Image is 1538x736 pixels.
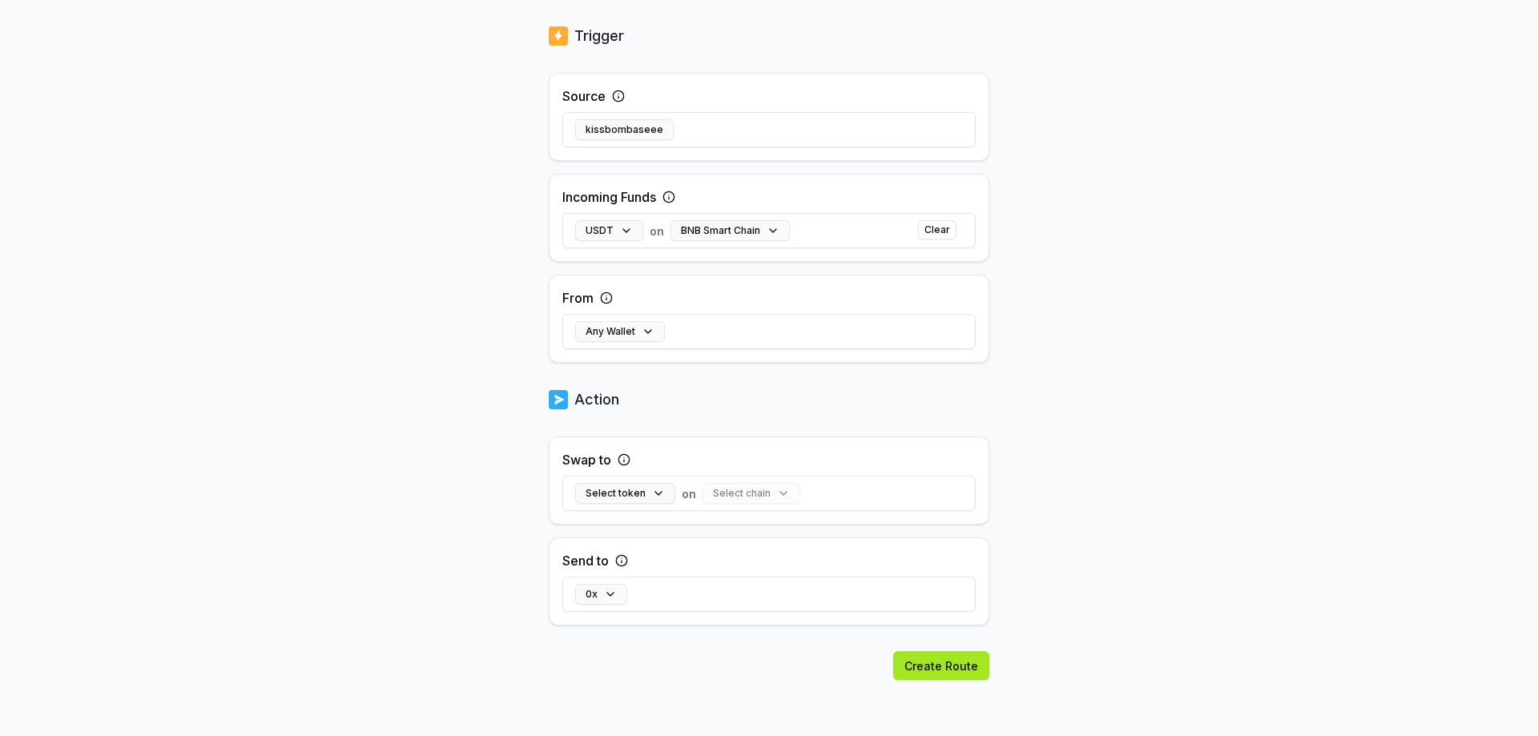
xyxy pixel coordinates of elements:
label: Send to [562,551,609,570]
button: BNB Smart Chain [670,220,790,241]
p: Trigger [574,25,624,47]
span: on [682,485,696,502]
button: Any Wallet [575,321,665,342]
span: on [650,223,664,239]
img: logo [549,25,568,47]
button: Clear [918,220,956,239]
label: Swap to [562,450,611,469]
button: USDT [575,220,643,241]
button: Select token [575,483,675,504]
label: Incoming Funds [562,187,656,207]
label: Source [562,86,606,106]
label: From [562,288,594,308]
p: Action [574,388,619,411]
button: 0x [575,584,627,605]
img: logo [549,388,568,411]
button: Create Route [893,651,989,680]
button: kissbombaseee [575,119,674,140]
